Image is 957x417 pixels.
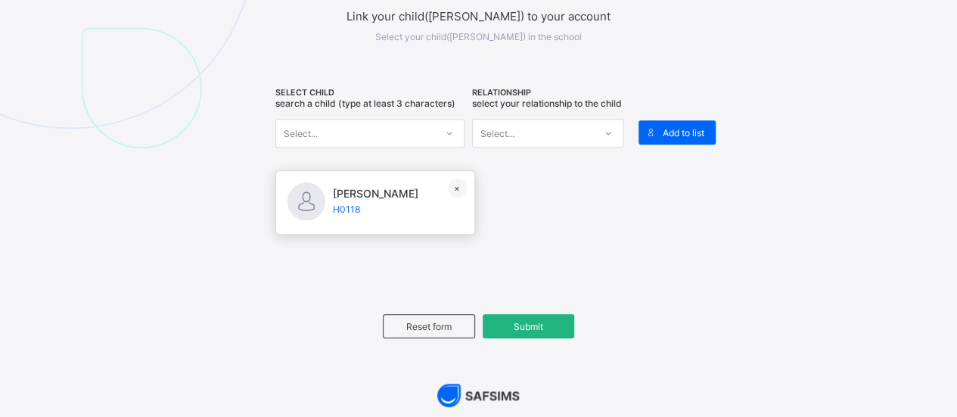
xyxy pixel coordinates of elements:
div: Select... [480,119,514,148]
img: AdK1DDW6R+oPwAAAABJRU5ErkJggg== [437,384,520,407]
span: Submit [494,321,564,332]
div: Select... [284,119,318,148]
span: Link your child([PERSON_NAME]) to your account [239,9,718,23]
span: Select your child([PERSON_NAME]) in the school [375,31,582,42]
span: RELATIONSHIP [472,88,623,98]
div: × [448,179,467,198]
span: H0118 [333,204,418,215]
span: Add to list [663,127,704,138]
span: Search a child (type at least 3 characters) [275,98,455,109]
span: Select your relationship to the child [472,98,622,109]
span: SELECT CHILD [275,88,465,98]
span: Reset form [395,321,463,332]
span: [PERSON_NAME] [333,187,418,200]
